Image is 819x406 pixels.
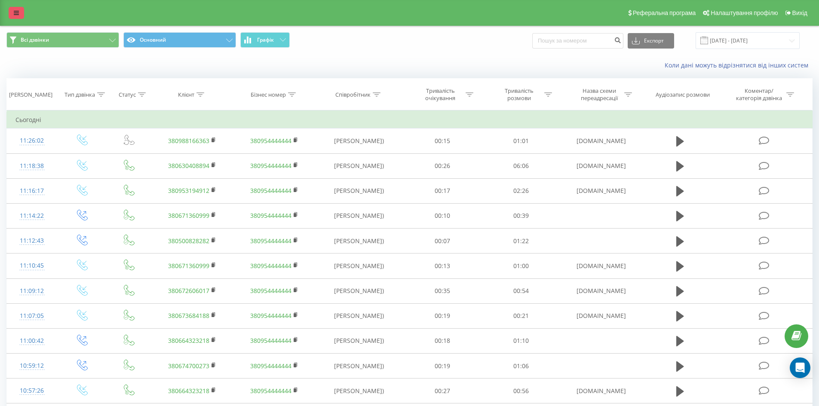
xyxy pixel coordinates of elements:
[250,287,291,295] a: 380954444444
[532,33,623,49] input: Пошук за номером
[482,303,561,328] td: 00:21
[403,253,482,278] td: 00:13
[403,203,482,228] td: 00:10
[482,128,561,153] td: 01:01
[576,87,622,102] div: Назва схеми переадресації
[665,61,813,69] a: Коли дані можуть відрізнятися вiд інших систем
[15,283,49,299] div: 11:09:12
[168,137,209,145] a: 380988166363
[250,336,291,345] a: 380954444444
[403,303,482,328] td: 00:19
[315,128,403,153] td: [PERSON_NAME])
[15,132,49,149] div: 11:26:02
[15,232,49,249] div: 11:12:43
[119,91,136,98] div: Статус
[168,237,209,245] a: 380500828282
[250,387,291,395] a: 380954444444
[315,178,403,203] td: [PERSON_NAME])
[257,37,274,43] span: Графік
[315,229,403,253] td: [PERSON_NAME])
[496,87,542,102] div: Тривалість розмови
[560,153,642,178] td: [DOMAIN_NAME]
[168,387,209,395] a: 380664323218
[403,379,482,403] td: 00:27
[560,253,642,278] td: [DOMAIN_NAME]
[633,9,696,16] span: Реферальна програма
[482,379,561,403] td: 00:56
[315,153,403,178] td: [PERSON_NAME])
[15,333,49,349] div: 11:00:42
[9,91,52,98] div: [PERSON_NAME]
[482,354,561,379] td: 01:06
[711,9,778,16] span: Налаштування профілю
[403,178,482,203] td: 00:17
[250,186,291,195] a: 380954444444
[403,354,482,379] td: 00:19
[123,32,236,48] button: Основний
[168,262,209,270] a: 380671360999
[250,211,291,220] a: 380954444444
[482,328,561,353] td: 01:10
[315,379,403,403] td: [PERSON_NAME])
[792,9,807,16] span: Вихід
[15,382,49,399] div: 10:57:26
[335,91,371,98] div: Співробітник
[560,178,642,203] td: [DOMAIN_NAME]
[628,33,674,49] button: Експорт
[315,303,403,328] td: [PERSON_NAME])
[64,91,95,98] div: Тип дзвінка
[250,311,291,320] a: 380954444444
[15,357,49,374] div: 10:59:12
[15,308,49,324] div: 11:07:05
[6,32,119,48] button: Всі дзвінки
[482,203,561,228] td: 00:39
[482,153,561,178] td: 06:06
[168,287,209,295] a: 380672606017
[168,362,209,370] a: 380674700273
[417,87,463,102] div: Тривалість очікування
[178,91,194,98] div: Клієнт
[240,32,290,48] button: Графік
[315,278,403,303] td: [PERSON_NAME])
[168,311,209,320] a: 380673684188
[168,211,209,220] a: 380671360999
[250,162,291,170] a: 380954444444
[250,237,291,245] a: 380954444444
[250,262,291,270] a: 380954444444
[403,278,482,303] td: 00:35
[168,186,209,195] a: 380953194912
[7,111,813,128] td: Сьогодні
[403,153,482,178] td: 00:26
[482,278,561,303] td: 00:54
[15,208,49,224] div: 11:14:22
[250,362,291,370] a: 380954444444
[168,336,209,345] a: 380664323218
[21,37,49,43] span: Всі дзвінки
[560,278,642,303] td: [DOMAIN_NAME]
[560,303,642,328] td: [DOMAIN_NAME]
[250,137,291,145] a: 380954444444
[15,158,49,174] div: 11:18:38
[315,354,403,379] td: [PERSON_NAME])
[315,203,403,228] td: [PERSON_NAME])
[15,183,49,199] div: 11:16:17
[403,229,482,253] td: 00:07
[482,253,561,278] td: 01:00
[315,328,403,353] td: [PERSON_NAME])
[482,178,561,203] td: 02:26
[734,87,784,102] div: Коментар/категорія дзвінка
[560,128,642,153] td: [DOMAIN_NAME]
[251,91,286,98] div: Бізнес номер
[15,257,49,274] div: 11:10:45
[403,128,482,153] td: 00:15
[168,162,209,170] a: 380630408894
[403,328,482,353] td: 00:18
[560,379,642,403] td: [DOMAIN_NAME]
[482,229,561,253] td: 01:22
[790,357,810,378] div: Open Intercom Messenger
[315,253,403,278] td: [PERSON_NAME])
[656,91,710,98] div: Аудіозапис розмови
